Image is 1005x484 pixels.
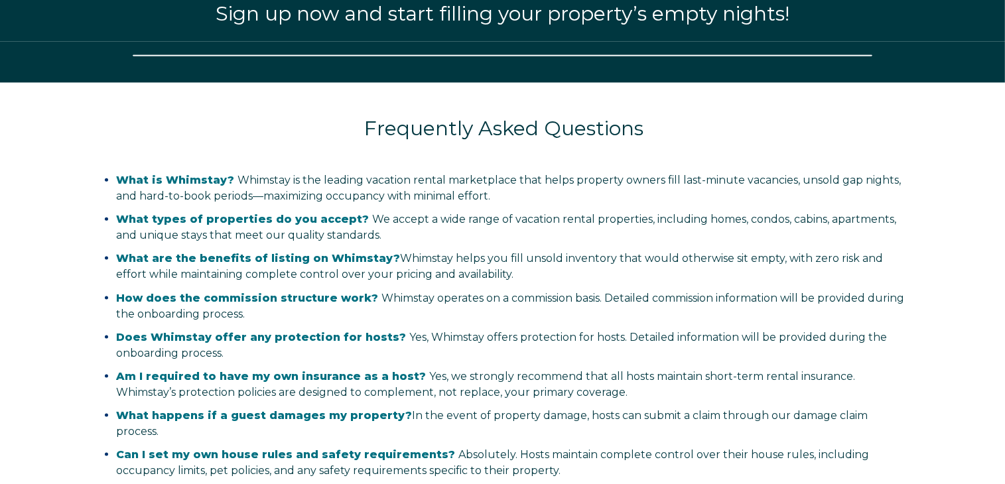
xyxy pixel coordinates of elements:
span: Sign up now and start filling your property’s empty nights! [216,1,789,26]
span: Does Whimstay offer any protection for hosts? [116,331,406,343]
span: We accept a wide range of vacation rental properties, including homes, condos, cabins, apartments... [116,213,896,241]
span: Yes, Whimstay offers protection for hosts. Detailed information will be provided during the onboa... [116,331,887,359]
strong: What are the benefits of listing on Whimstay? [116,252,400,265]
span: In the event of property damage, hosts can submit a claim through our damage claim process. [116,409,868,438]
strong: What happens if a guest damages my property? [116,409,412,422]
span: Whimstay is the leading vacation rental marketplace that helps property owners fill last-minute v... [116,174,901,202]
span: Absolutely. Hosts maintain complete control over their house rules, including occupancy limits, p... [116,448,869,477]
span: Whimstay operates on a commission basis. Detailed commission information will be provided during ... [116,292,904,320]
span: Frequently Asked Questions [365,116,644,141]
span: What is Whimstay? [116,174,234,186]
span: How does the commission structure work? [116,292,378,304]
span: Can I set my own house rules and safety requirements? [116,448,455,461]
span: Whimstay helps you fill unsold inventory that would otherwise sit empty, with zero risk and effor... [116,252,883,280]
span: Yes, we strongly recommend that all hosts maintain short-term rental insurance. Whimstay’s protec... [116,370,855,398]
span: Am I required to have my own insurance as a host? [116,370,426,383]
span: What types of properties do you accept? [116,213,369,225]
